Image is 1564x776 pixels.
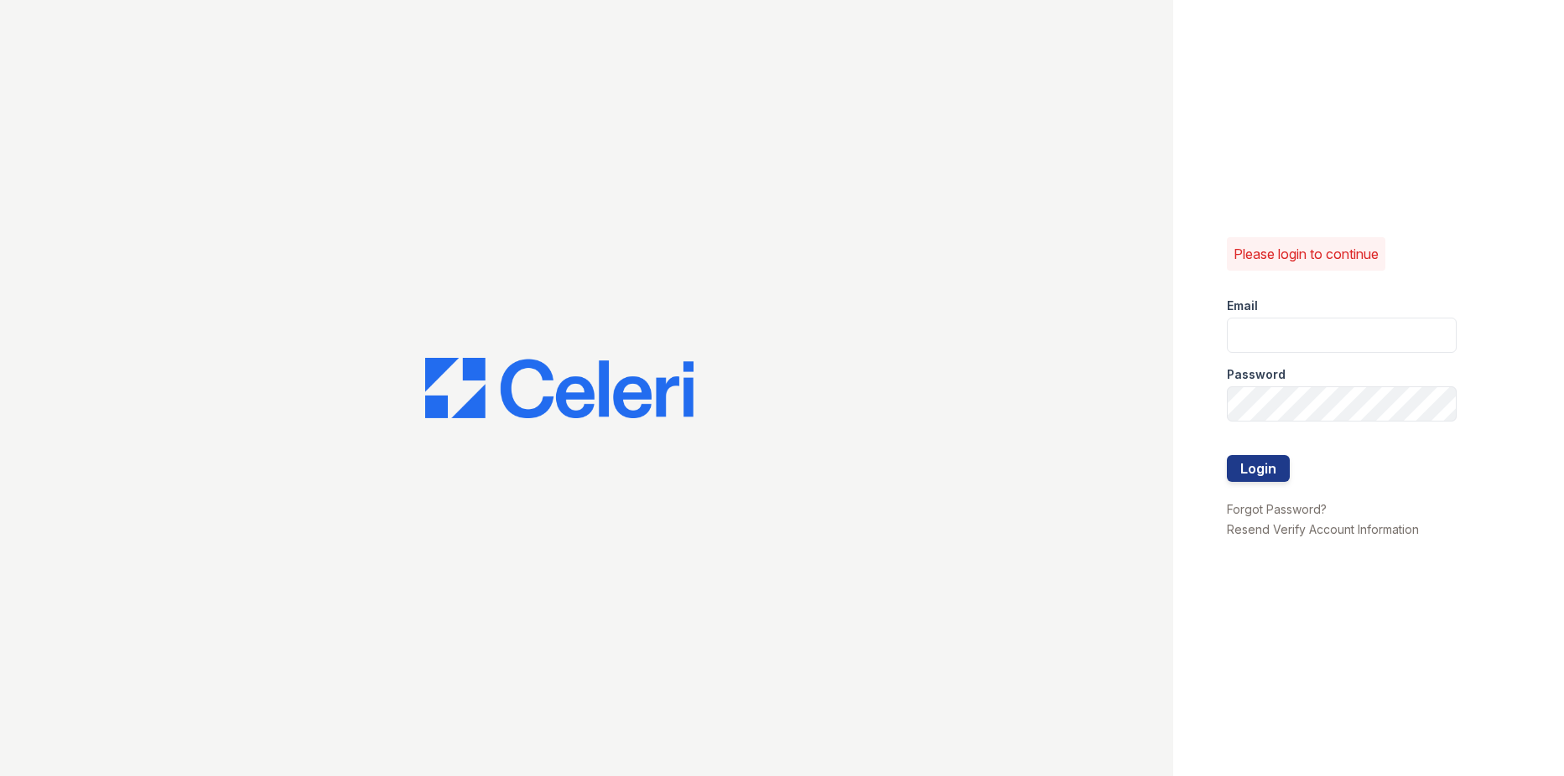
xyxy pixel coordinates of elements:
button: Login [1227,455,1290,482]
p: Please login to continue [1234,244,1379,264]
img: CE_Logo_Blue-a8612792a0a2168367f1c8372b55b34899dd931a85d93a1a3d3e32e68fde9ad4.png [425,358,694,418]
label: Password [1227,366,1286,383]
a: Resend Verify Account Information [1227,522,1419,536]
label: Email [1227,297,1258,314]
a: Forgot Password? [1227,502,1327,516]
